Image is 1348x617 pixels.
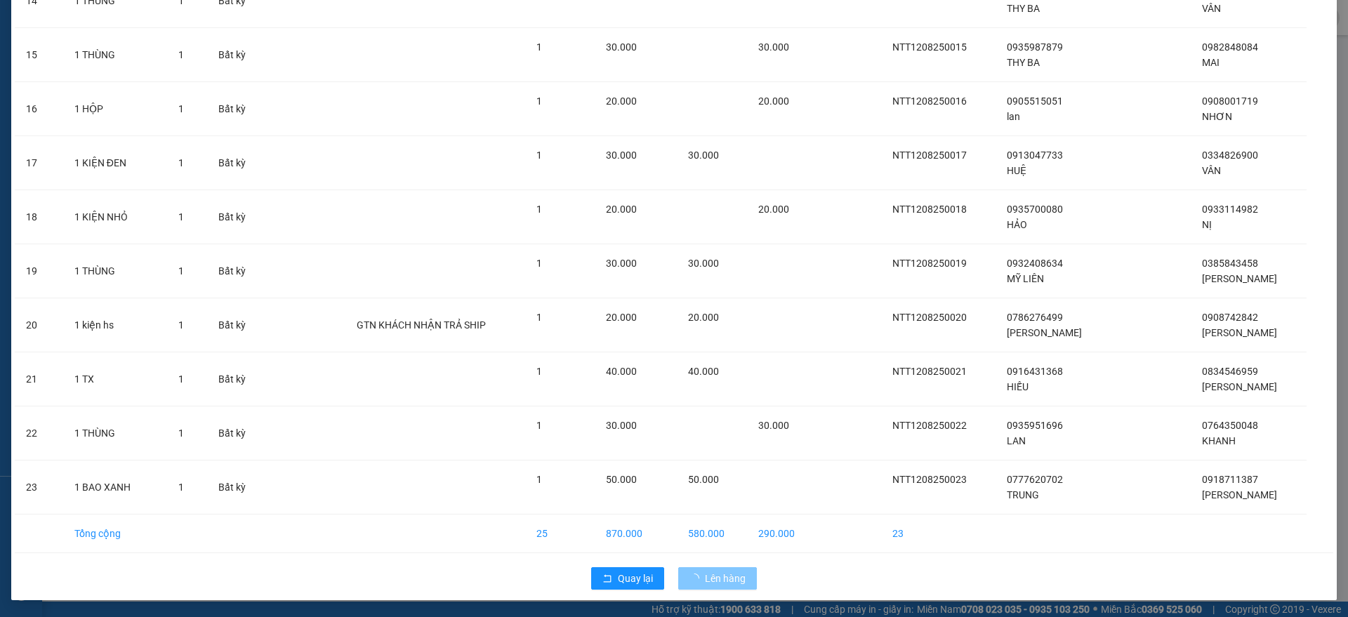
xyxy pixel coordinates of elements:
[1007,258,1063,269] span: 0932408634
[357,319,486,331] span: GTN KHÁCH NHẬN TRẢ SHIP
[1007,111,1020,122] span: lan
[758,420,789,431] span: 30.000
[15,28,63,82] td: 15
[536,474,542,485] span: 1
[1007,312,1063,323] span: 0786276499
[15,352,63,406] td: 21
[606,258,637,269] span: 30.000
[688,258,719,269] span: 30.000
[15,298,63,352] td: 20
[91,20,135,111] b: BIÊN NHẬN GỬI HÀNG
[1007,57,1040,68] span: THY BA
[758,41,789,53] span: 30.000
[178,482,184,493] span: 1
[207,28,266,82] td: Bất kỳ
[1007,3,1040,14] span: THY BA
[15,460,63,515] td: 23
[602,573,612,585] span: rollback
[1202,150,1258,161] span: 0334826900
[207,298,266,352] td: Bất kỳ
[536,150,542,161] span: 1
[63,352,167,406] td: 1 TX
[118,67,193,84] li: (c) 2017
[1202,381,1277,392] span: [PERSON_NAME]
[892,312,967,323] span: NTT1208250020
[1007,420,1063,431] span: 0935951696
[689,573,705,583] span: loading
[63,190,167,244] td: 1 KIỆN NHỎ
[207,406,266,460] td: Bất kỳ
[1202,3,1221,14] span: VÂN
[63,82,167,136] td: 1 HỘP
[1202,95,1258,107] span: 0908001719
[536,95,542,107] span: 1
[1007,150,1063,161] span: 0913047733
[63,460,167,515] td: 1 BAO XANH
[152,18,186,51] img: logo.jpg
[688,366,719,377] span: 40.000
[1202,327,1277,338] span: [PERSON_NAME]
[536,258,542,269] span: 1
[688,474,719,485] span: 50.000
[207,82,266,136] td: Bất kỳ
[1007,273,1044,284] span: MỸ LIÊN
[1202,111,1232,122] span: NHƠN
[525,515,594,553] td: 25
[1007,165,1026,176] span: HUỆ
[892,204,967,215] span: NTT1208250018
[178,373,184,385] span: 1
[178,427,184,439] span: 1
[178,103,184,114] span: 1
[881,515,996,553] td: 23
[207,136,266,190] td: Bất kỳ
[892,41,967,53] span: NTT1208250015
[688,150,719,161] span: 30.000
[591,567,664,590] button: rollbackQuay lại
[1202,219,1212,230] span: NỊ
[536,366,542,377] span: 1
[606,204,637,215] span: 20.000
[15,82,63,136] td: 16
[1202,41,1258,53] span: 0982848084
[678,567,757,590] button: Lên hàng
[1202,312,1258,323] span: 0908742842
[1202,204,1258,215] span: 0933114982
[63,28,167,82] td: 1 THÙNG
[18,18,88,88] img: logo.jpg
[606,95,637,107] span: 20.000
[15,244,63,298] td: 19
[1202,57,1220,68] span: MAI
[1202,366,1258,377] span: 0834546959
[1202,273,1277,284] span: [PERSON_NAME]
[1007,381,1029,392] span: HIẾU
[1202,435,1236,446] span: KHANH
[536,204,542,215] span: 1
[1007,327,1082,338] span: [PERSON_NAME]
[618,571,653,586] span: Quay lại
[606,474,637,485] span: 50.000
[207,190,266,244] td: Bất kỳ
[747,515,817,553] td: 290.000
[1007,41,1063,53] span: 0935987879
[1202,474,1258,485] span: 0918711387
[1007,435,1026,446] span: LAN
[178,265,184,277] span: 1
[606,150,637,161] span: 30.000
[15,190,63,244] td: 18
[63,406,167,460] td: 1 THÙNG
[892,95,967,107] span: NTT1208250016
[15,136,63,190] td: 17
[1202,165,1221,176] span: VÂN
[892,150,967,161] span: NTT1208250017
[118,53,193,65] b: [DOMAIN_NAME]
[892,420,967,431] span: NTT1208250022
[536,312,542,323] span: 1
[207,352,266,406] td: Bất kỳ
[892,474,967,485] span: NTT1208250023
[892,258,967,269] span: NTT1208250019
[207,244,266,298] td: Bất kỳ
[178,319,184,331] span: 1
[688,312,719,323] span: 20.000
[178,49,184,60] span: 1
[1007,204,1063,215] span: 0935700080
